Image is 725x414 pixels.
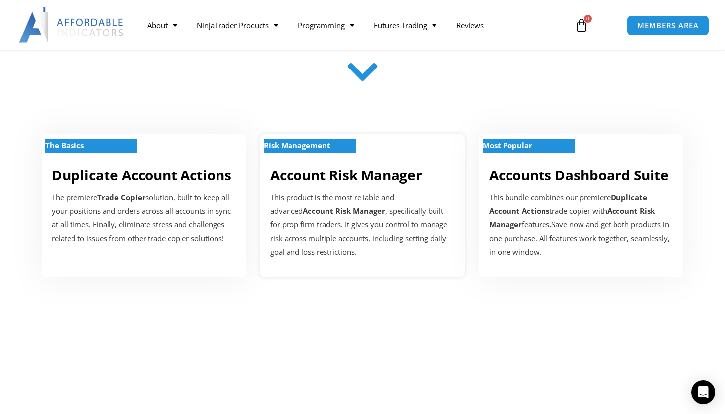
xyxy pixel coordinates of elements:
b: . [549,219,551,229]
strong: Risk Management [264,140,330,150]
div: This bundle combines our premiere trade copier with features Save now and get both products in on... [489,191,673,259]
b: Account Risk Manager [489,206,655,230]
iframe: Customer reviews powered by Trustpilot [59,322,666,391]
strong: Most Popular [483,140,532,150]
b: Duplicate Account Actions [489,192,647,216]
p: The premiere solution, built to keep all your positions and orders across all accounts in sync at... [52,191,236,245]
a: About [138,14,187,36]
strong: The Basics [45,140,84,150]
a: Reviews [446,14,494,36]
img: LogoAI | Affordable Indicators – NinjaTrader [19,7,125,43]
a: MEMBERS AREA [627,15,709,35]
div: Open Intercom Messenger [691,380,715,404]
strong: Trade Copier [97,192,145,202]
span: MEMBERS AREA [637,22,699,29]
a: Accounts Dashboard Suite [489,166,669,184]
a: Futures Trading [364,14,446,36]
a: Programming [288,14,364,36]
nav: Menu [138,14,566,36]
a: Account Risk Manager [270,166,422,184]
a: NinjaTrader Products [187,14,288,36]
span: 0 [584,15,592,23]
a: 0 [560,11,603,39]
strong: Account Risk Manager [303,206,385,216]
p: This product is the most reliable and advanced , specifically built for prop firm traders. It giv... [270,191,454,259]
a: Duplicate Account Actions [52,166,231,184]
